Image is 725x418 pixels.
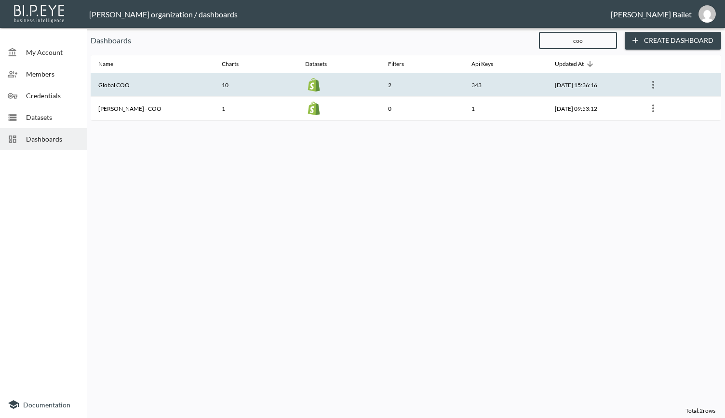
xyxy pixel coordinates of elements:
[91,73,214,97] th: Global COO
[98,58,126,70] span: Name
[638,97,721,120] th: {"type":{"isMobxInjector":true,"displayName":"inject-with-userStore-stripeStore-dashboardsStore(O...
[26,91,79,101] span: Credentials
[555,58,584,70] div: Updated At
[638,73,721,97] th: {"type":{"isMobxInjector":true,"displayName":"inject-with-userStore-stripeStore-dashboardsStore(O...
[611,10,692,19] div: [PERSON_NAME] Bailet
[297,73,381,97] th: {"type":"div","key":null,"ref":null,"props":{"style":{"display":"flex","gap":10},"children":[{"ty...
[23,401,70,409] span: Documentation
[26,69,79,79] span: Members
[464,73,547,97] th: 343
[91,35,531,46] p: Dashboards
[539,28,617,52] input: Search dashboards
[8,399,79,410] a: Documentation
[222,58,239,70] div: Charts
[388,58,404,70] div: Filters
[380,97,464,120] th: 0
[89,10,611,19] div: [PERSON_NAME] organization / dashboards
[305,100,322,117] a: Chopova Lowena COO
[307,102,321,115] img: shopify products
[645,77,661,92] button: more
[214,97,297,120] th: 1
[297,97,381,120] th: {"type":"div","key":null,"ref":null,"props":{"style":{"display":"flex","gap":10},"children":[{"ty...
[388,58,416,70] span: Filters
[305,58,339,70] span: Datasets
[305,76,322,93] a: Global COO
[222,58,251,70] span: Charts
[12,2,67,24] img: bipeye-logo
[547,97,638,120] th: 2025-04-22, 09:53:12
[26,112,79,122] span: Datasets
[625,32,721,50] button: Create Dashboard
[685,407,715,414] span: Total: 2 rows
[214,73,297,97] th: 10
[307,78,321,91] img: shopify products
[645,101,661,116] button: more
[464,97,547,120] th: 1
[305,58,327,70] div: Datasets
[471,58,493,70] div: Api Keys
[98,58,113,70] div: Name
[471,58,506,70] span: Api Keys
[698,5,716,23] img: 2ff62203c34f7a5aee812ca860ae66a0
[547,73,638,97] th: 2025-04-23, 15:36:16
[380,73,464,97] th: 2
[26,134,79,144] span: Dashboards
[692,2,723,26] button: zach.bailet@swap-commerce.com
[555,58,596,70] span: Updated At
[26,47,79,57] span: My Account
[91,97,214,120] th: Chopova Lowena - COO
